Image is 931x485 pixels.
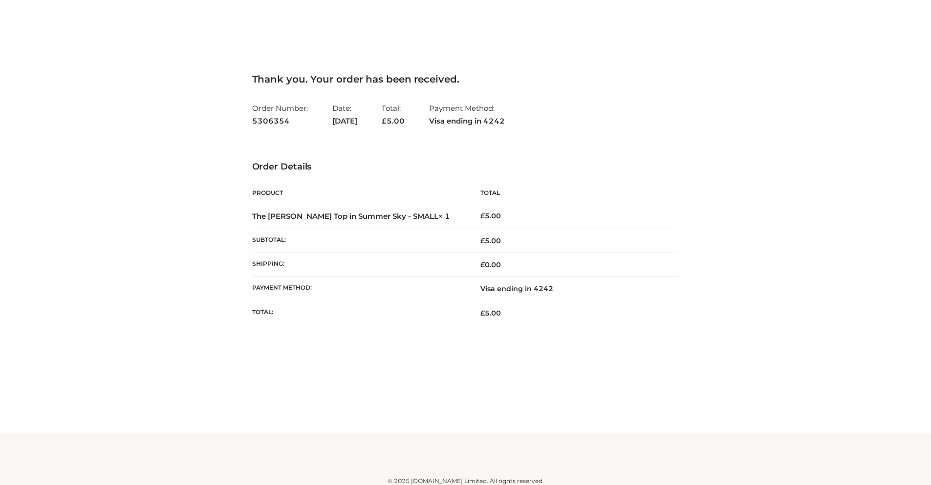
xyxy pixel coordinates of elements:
[438,211,450,221] strong: × 1
[480,236,485,245] span: £
[252,182,466,204] th: Product
[332,100,357,129] li: Date:
[466,182,679,204] th: Total
[429,115,505,127] strong: Visa ending in 4242
[252,162,679,172] h3: Order Details
[252,253,466,277] th: Shipping:
[252,115,308,127] strong: 5306354
[252,277,466,301] th: Payment method:
[252,229,466,253] th: Subtotal:
[252,211,450,221] strong: The [PERSON_NAME] Top in Summer Sky - SMALL
[480,260,485,269] span: £
[382,100,405,129] li: Total:
[466,277,679,301] td: Visa ending in 4242
[252,73,679,85] h3: Thank you. Your order has been received.
[429,100,505,129] li: Payment Method:
[252,301,466,325] th: Total:
[382,116,405,126] span: 5.00
[332,115,357,127] strong: [DATE]
[480,211,501,220] bdi: 5.00
[480,309,485,317] span: £
[480,309,501,317] span: 5.00
[480,236,501,245] span: 5.00
[480,211,485,220] span: £
[382,116,387,126] span: £
[252,100,308,129] li: Order Number:
[480,260,501,269] bdi: 0.00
